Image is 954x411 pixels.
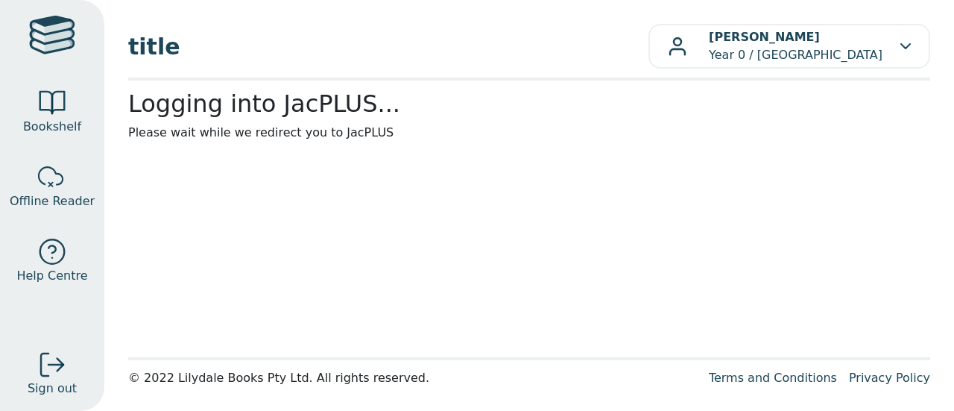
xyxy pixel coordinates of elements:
p: Please wait while we redirect you to JacPLUS [128,124,930,142]
p: Year 0 / [GEOGRAPHIC_DATA] [709,28,882,64]
div: © 2022 Lilydale Books Pty Ltd. All rights reserved. [128,369,697,387]
h2: Logging into JacPLUS... [128,90,930,118]
span: Bookshelf [23,118,81,136]
a: Terms and Conditions [709,371,837,385]
span: Sign out [28,380,77,398]
button: [PERSON_NAME]Year 0 / [GEOGRAPHIC_DATA] [648,24,930,69]
span: title [128,30,648,63]
span: Help Centre [16,267,87,285]
b: [PERSON_NAME] [709,30,820,44]
a: Privacy Policy [849,371,930,385]
span: Offline Reader [10,192,95,210]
